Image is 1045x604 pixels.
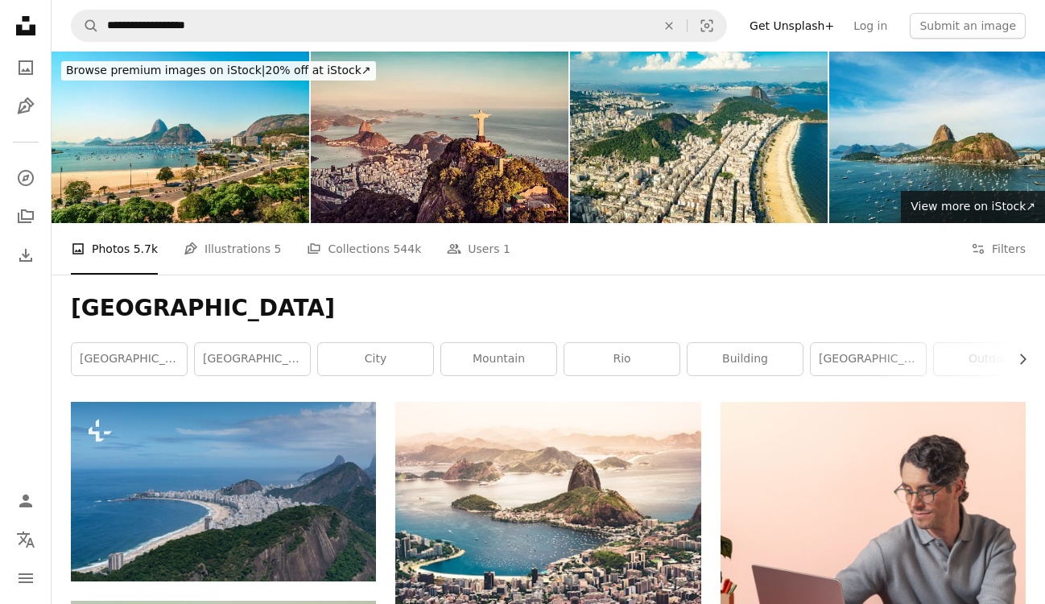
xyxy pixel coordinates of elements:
button: Menu [10,562,42,594]
img: Copacabana neighborhood and beach on a sunny day [570,52,828,223]
a: Log in / Sign up [10,485,42,517]
h1: [GEOGRAPHIC_DATA] [71,294,1026,323]
a: city [318,343,433,375]
button: Submit an image [910,13,1026,39]
a: Illustrations [10,90,42,122]
span: 1 [503,240,510,258]
img: Aerial panorama of Botafogo Bay , Rio De Janeiro [311,52,568,223]
a: [GEOGRAPHIC_DATA] [195,343,310,375]
a: [GEOGRAPHIC_DATA] [811,343,926,375]
a: Photos [10,52,42,84]
a: building [688,343,803,375]
button: Visual search [688,10,726,41]
a: Download History [10,239,42,271]
span: 5 [275,240,282,258]
span: 544k [393,240,421,258]
img: a view of a beach and a city from a high point of view [71,402,376,581]
a: Home — Unsplash [10,10,42,45]
span: 20% off at iStock ↗ [66,64,371,77]
button: Clear [651,10,687,41]
button: scroll list to the right [1008,343,1026,375]
a: Get Unsplash+ [740,13,844,39]
span: Browse premium images on iStock | [66,64,265,77]
a: a view of a beach and a city from a high point of view [71,484,376,499]
a: Users 1 [447,223,510,275]
a: Collections 544k [307,223,421,275]
img: Sugarloaf Mountain in Rio de Janeiro, Brazil [52,52,309,223]
button: Search Unsplash [72,10,99,41]
a: aerial photography of cityscape near sea [395,496,700,511]
span: View more on iStock ↗ [911,200,1035,213]
a: Browse premium images on iStock|20% off at iStock↗ [52,52,386,90]
a: rio [564,343,679,375]
a: mountain [441,343,556,375]
form: Find visuals sitewide [71,10,727,42]
a: [GEOGRAPHIC_DATA] [72,343,187,375]
a: Log in [844,13,897,39]
a: Explore [10,162,42,194]
button: Filters [971,223,1026,275]
button: Language [10,523,42,556]
a: View more on iStock↗ [901,191,1045,223]
a: Illustrations 5 [184,223,281,275]
a: Collections [10,201,42,233]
